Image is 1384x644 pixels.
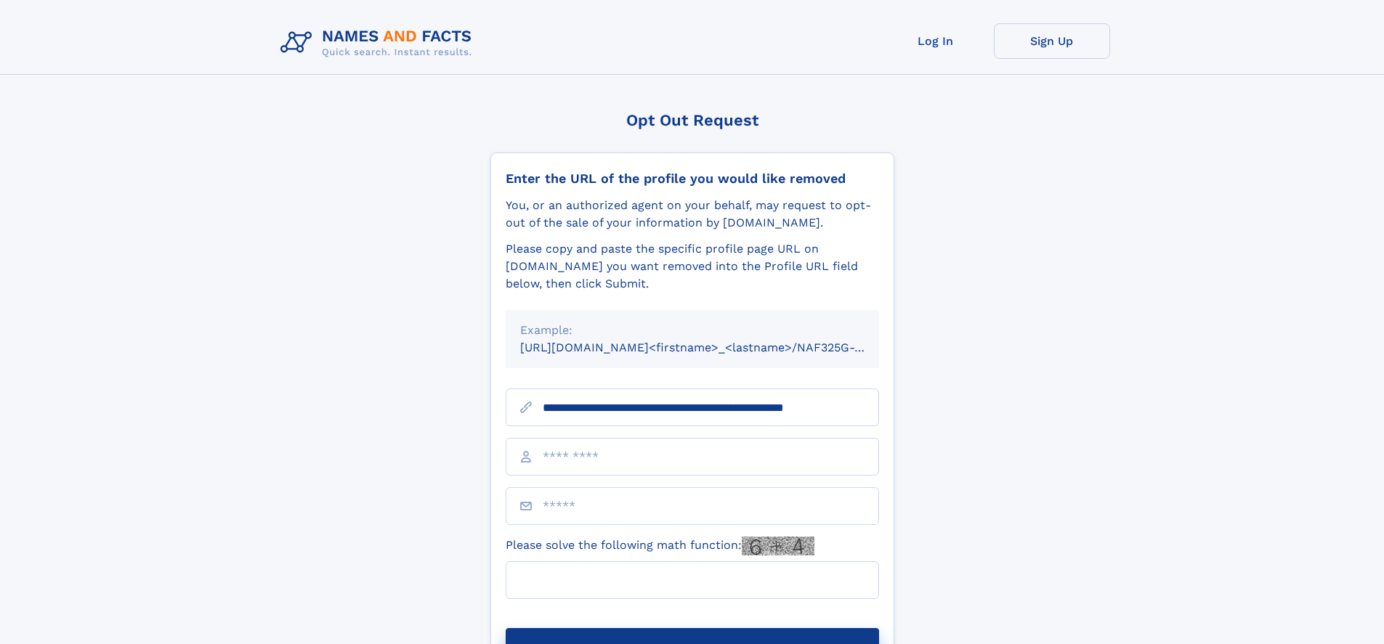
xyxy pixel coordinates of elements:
div: Opt Out Request [490,111,894,129]
div: Please copy and paste the specific profile page URL on [DOMAIN_NAME] you want removed into the Pr... [506,240,879,293]
div: Example: [520,322,865,339]
small: [URL][DOMAIN_NAME]<firstname>_<lastname>/NAF325G-xxxxxxxx [520,341,907,354]
img: Logo Names and Facts [275,23,484,62]
div: You, or an authorized agent on your behalf, may request to opt-out of the sale of your informatio... [506,197,879,232]
a: Log In [878,23,994,59]
a: Sign Up [994,23,1110,59]
label: Please solve the following math function: [506,537,814,555]
div: Enter the URL of the profile you would like removed [506,171,879,187]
